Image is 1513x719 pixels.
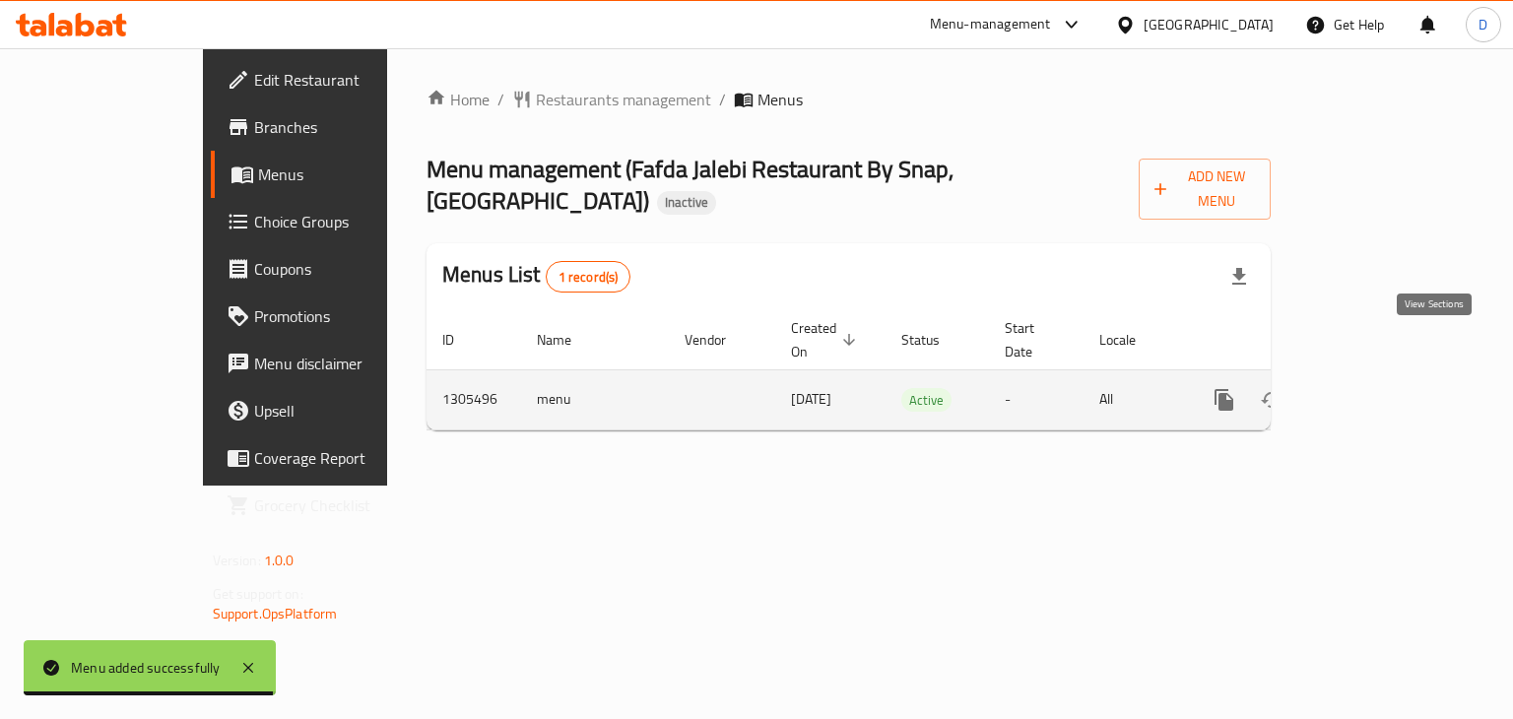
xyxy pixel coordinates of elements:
span: Inactive [657,194,716,211]
span: Name [537,328,597,352]
span: Menus [757,88,803,111]
span: Grocery Checklist [254,493,440,517]
button: Change Status [1248,376,1295,424]
span: Menu disclaimer [254,352,440,375]
span: Status [901,328,965,352]
div: Inactive [657,191,716,215]
span: Coverage Report [254,446,440,470]
a: Menu disclaimer [211,340,456,387]
span: Upsell [254,399,440,423]
div: Export file [1216,253,1263,300]
span: Choice Groups [254,210,440,233]
a: Menus [211,151,456,198]
span: Promotions [254,304,440,328]
a: Coverage Report [211,434,456,482]
li: / [497,88,504,111]
a: Restaurants management [512,88,711,111]
span: Branches [254,115,440,139]
div: Menu added successfully [71,657,221,679]
div: Total records count [546,261,631,293]
td: All [1084,369,1185,429]
a: Promotions [211,293,456,340]
span: Coupons [254,257,440,281]
div: Menu-management [930,13,1051,36]
a: Coupons [211,245,456,293]
span: D [1479,14,1487,35]
button: more [1201,376,1248,424]
div: Active [901,388,952,412]
a: Branches [211,103,456,151]
span: Menu management ( Fafda Jalebi Restaurant By Snap, [GEOGRAPHIC_DATA] ) [427,147,954,223]
th: Actions [1185,310,1406,370]
nav: breadcrumb [427,88,1271,111]
span: Created On [791,316,862,363]
span: Vendor [685,328,752,352]
span: 1 record(s) [547,268,630,287]
span: Add New Menu [1154,164,1255,214]
li: / [719,88,726,111]
span: Locale [1099,328,1161,352]
a: Choice Groups [211,198,456,245]
span: Version: [213,548,261,573]
span: [DATE] [791,386,831,412]
a: Grocery Checklist [211,482,456,529]
span: Menus [258,163,440,186]
td: menu [521,369,669,429]
a: Upsell [211,387,456,434]
span: Edit Restaurant [254,68,440,92]
span: 1.0.0 [264,548,295,573]
span: Restaurants management [536,88,711,111]
a: Home [427,88,490,111]
span: Active [901,389,952,412]
button: Add New Menu [1139,159,1271,220]
span: Start Date [1005,316,1060,363]
table: enhanced table [427,310,1406,430]
td: - [989,369,1084,429]
div: [GEOGRAPHIC_DATA] [1144,14,1274,35]
a: Edit Restaurant [211,56,456,103]
span: ID [442,328,480,352]
td: 1305496 [427,369,521,429]
h2: Menus List [442,260,630,293]
a: Support.OpsPlatform [213,601,338,626]
span: Get support on: [213,581,303,607]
